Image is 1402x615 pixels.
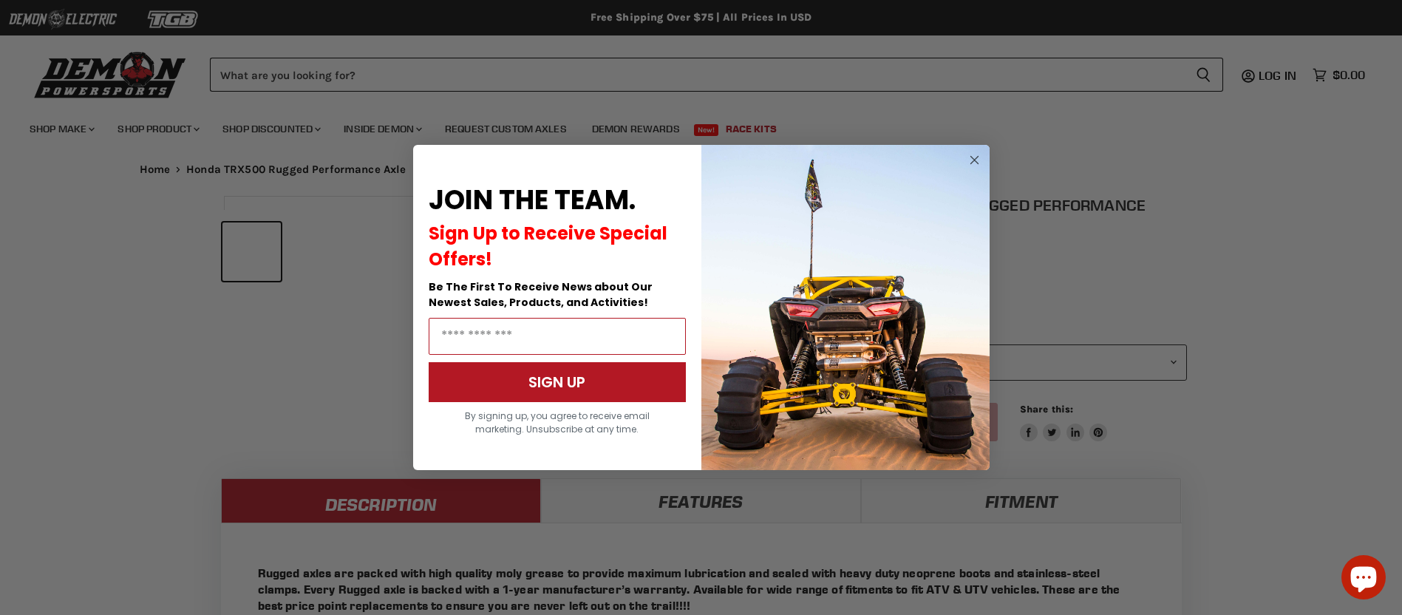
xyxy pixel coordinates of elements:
[429,279,653,310] span: Be The First To Receive News about Our Newest Sales, Products, and Activities!
[429,221,667,271] span: Sign Up to Receive Special Offers!
[965,151,984,169] button: Close dialog
[465,410,650,435] span: By signing up, you agree to receive email marketing. Unsubscribe at any time.
[429,362,686,402] button: SIGN UP
[429,318,686,355] input: Email Address
[429,181,636,219] span: JOIN THE TEAM.
[701,145,990,470] img: a9095488-b6e7-41ba-879d-588abfab540b.jpeg
[1337,555,1390,603] inbox-online-store-chat: Shopify online store chat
